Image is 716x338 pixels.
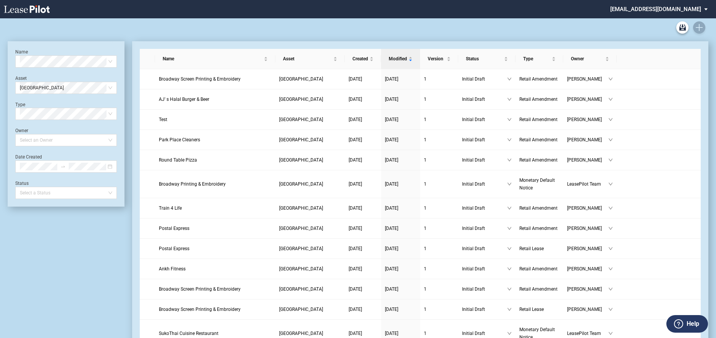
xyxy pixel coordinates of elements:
a: [DATE] [385,204,416,212]
a: Archive [676,21,689,34]
a: 1 [424,136,454,144]
span: [DATE] [349,76,362,82]
a: [GEOGRAPHIC_DATA] [279,95,341,103]
a: Retail Amendment [519,136,559,144]
span: Initial Draft [462,156,507,164]
a: Retail Lease [519,306,559,313]
span: [DATE] [349,97,362,102]
span: [PERSON_NAME] [567,245,608,252]
span: down [507,77,512,81]
th: Owner [563,49,617,69]
a: [DATE] [385,75,416,83]
a: [GEOGRAPHIC_DATA] [279,136,341,144]
span: Retail Amendment [519,76,558,82]
span: Retail Amendment [519,286,558,292]
span: [DATE] [385,307,398,312]
a: [GEOGRAPHIC_DATA] [279,225,341,232]
a: Postal Express [159,225,272,232]
span: Retail Amendment [519,117,558,122]
span: [PERSON_NAME] [567,225,608,232]
span: Initial Draft [462,285,507,293]
a: [GEOGRAPHIC_DATA] [279,75,341,83]
span: Initial Draft [462,204,507,212]
a: Broadway Printing & Embroidery [159,180,272,188]
span: Status [466,55,503,63]
span: Heritage Park Plaza [279,205,323,211]
span: down [507,246,512,251]
a: Train 4 Life [159,204,272,212]
a: 1 [424,225,454,232]
span: 1 [424,76,427,82]
span: [PERSON_NAME] [567,136,608,144]
span: [DATE] [349,157,362,163]
span: Heritage Park Plaza [279,157,323,163]
span: [DATE] [385,157,398,163]
span: down [608,117,613,122]
span: down [507,331,512,336]
span: down [608,287,613,291]
a: Round Table Pizza [159,156,272,164]
span: Type [523,55,550,63]
span: Heritage Park Plaza [279,76,323,82]
span: 1 [424,137,427,142]
a: [GEOGRAPHIC_DATA] [279,156,341,164]
span: Initial Draft [462,75,507,83]
a: [GEOGRAPHIC_DATA] [279,116,341,123]
a: 1 [424,95,454,103]
span: Park Place Cleaners [159,137,200,142]
span: down [507,158,512,162]
span: Postal Express [159,246,189,251]
span: Broadway Screen Printing & Embroidery [159,307,241,312]
a: Monetary Default Notice [519,176,559,192]
a: [DATE] [385,95,416,103]
a: [GEOGRAPHIC_DATA] [279,330,341,337]
a: 1 [424,204,454,212]
th: Version [420,49,458,69]
a: [DATE] [349,245,377,252]
span: Heritage Park Plaza [279,266,323,272]
span: down [608,206,613,210]
span: Initial Draft [462,136,507,144]
label: Owner [15,128,28,133]
span: [DATE] [349,307,362,312]
a: [GEOGRAPHIC_DATA] [279,306,341,313]
span: [DATE] [385,286,398,292]
a: 1 [424,245,454,252]
span: 1 [424,205,427,211]
a: [DATE] [349,156,377,164]
span: Initial Draft [462,245,507,252]
span: Owner [571,55,604,63]
a: 1 [424,156,454,164]
span: 1 [424,157,427,163]
a: 1 [424,306,454,313]
span: Retail Amendment [519,137,558,142]
span: down [507,287,512,291]
label: Asset [15,76,27,81]
span: [DATE] [385,181,398,187]
span: Heritage Park Plaza [279,286,323,292]
span: Initial Draft [462,225,507,232]
a: [DATE] [349,95,377,103]
a: Broadway Screen Printing & Embroidery [159,306,272,313]
a: 1 [424,265,454,273]
a: [DATE] [349,116,377,123]
span: Heritage Park Plaza [279,181,323,187]
label: Name [15,49,28,55]
th: Modified [381,49,420,69]
span: down [608,77,613,81]
span: Heritage Park Plaza [279,331,323,336]
span: [DATE] [385,266,398,272]
span: [DATE] [349,181,362,187]
span: Test [159,117,167,122]
span: [PERSON_NAME] [567,265,608,273]
a: [DATE] [385,265,416,273]
span: swap-right [60,164,66,169]
th: Type [516,49,563,69]
span: [PERSON_NAME] [567,116,608,123]
span: down [608,226,613,231]
label: Help [687,319,699,329]
a: 1 [424,116,454,123]
a: Retail Amendment [519,225,559,232]
a: [DATE] [349,75,377,83]
span: Postal Express [159,226,189,231]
